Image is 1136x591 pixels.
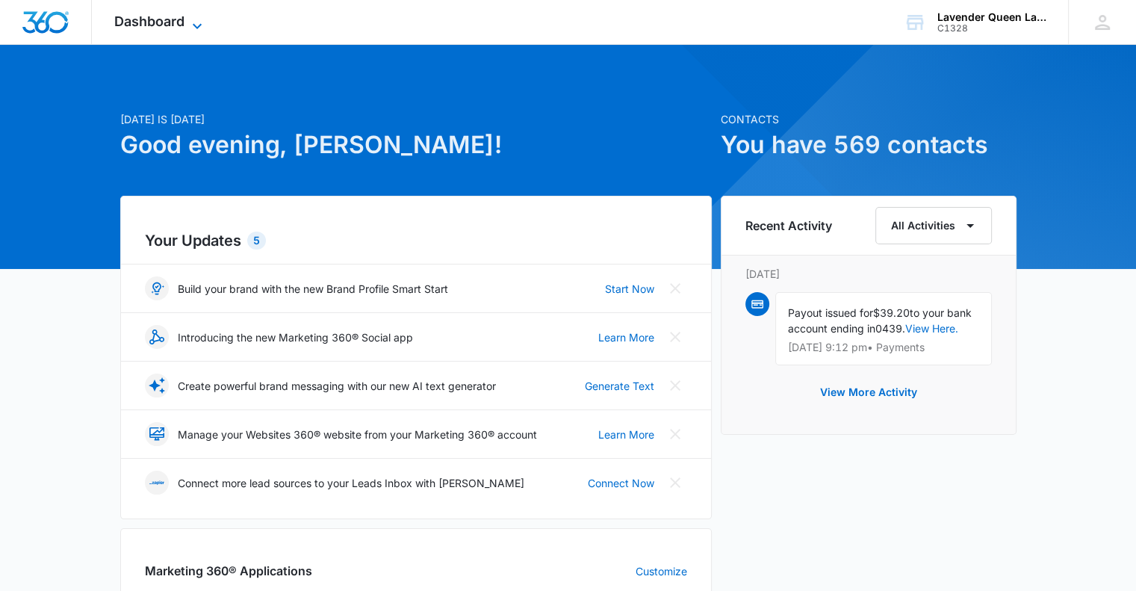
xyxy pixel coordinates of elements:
[937,11,1046,23] div: account name
[636,563,687,579] a: Customize
[178,427,537,442] p: Manage your Websites 360® website from your Marketing 360® account
[745,266,992,282] p: [DATE]
[145,562,312,580] h2: Marketing 360® Applications
[598,329,654,345] a: Learn More
[178,281,448,297] p: Build your brand with the new Brand Profile Smart Start
[247,232,266,250] div: 5
[875,207,992,244] button: All Activities
[145,229,687,252] h2: Your Updates
[788,342,979,353] p: [DATE] 9:12 pm • Payments
[120,111,712,127] p: [DATE] is [DATE]
[178,329,413,345] p: Introducing the new Marketing 360® Social app
[873,306,910,319] span: $39.20
[875,322,905,335] span: 0439.
[605,281,654,297] a: Start Now
[663,422,687,446] button: Close
[663,325,687,349] button: Close
[663,276,687,300] button: Close
[721,111,1016,127] p: Contacts
[937,23,1046,34] div: account id
[114,13,184,29] span: Dashboard
[178,378,496,394] p: Create powerful brand messaging with our new AI text generator
[663,471,687,495] button: Close
[788,306,873,319] span: Payout issued for
[745,217,832,235] h6: Recent Activity
[585,378,654,394] a: Generate Text
[721,127,1016,163] h1: You have 569 contacts
[120,127,712,163] h1: Good evening, [PERSON_NAME]!
[588,475,654,491] a: Connect Now
[598,427,654,442] a: Learn More
[178,475,524,491] p: Connect more lead sources to your Leads Inbox with [PERSON_NAME]
[905,322,958,335] a: View Here.
[663,374,687,397] button: Close
[805,374,932,410] button: View More Activity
